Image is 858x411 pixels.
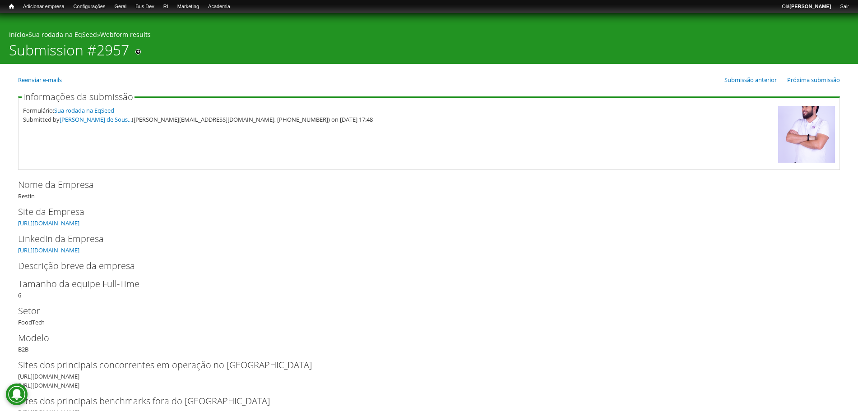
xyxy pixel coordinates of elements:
span: Início [9,3,14,9]
img: Foto de Luciano de Sousa Almeida Barbosa [778,106,835,163]
legend: Informações da submissão [22,92,134,101]
div: FoodTech [18,304,840,327]
a: [PERSON_NAME] de Sous... [60,115,132,123]
label: Tamanho da equipe Full-Time [18,277,825,291]
a: [URL][DOMAIN_NAME] [18,246,79,254]
a: Sair [835,2,853,11]
label: Site da Empresa [18,205,825,219]
a: Webform results [100,30,151,39]
a: Geral [110,2,131,11]
a: [URL][DOMAIN_NAME] [18,219,79,227]
label: Sites dos principais benchmarks fora do [GEOGRAPHIC_DATA] [18,394,825,408]
div: Restin [18,178,840,201]
label: LinkedIn da Empresa [18,232,825,246]
a: RI [159,2,173,11]
a: Bus Dev [131,2,159,11]
a: Início [9,30,25,39]
h1: Submission #2957 [9,41,129,64]
a: Próxima submissão [787,76,840,84]
div: Submitted by ([PERSON_NAME][EMAIL_ADDRESS][DOMAIN_NAME], [PHONE_NUMBER]) on [DATE] 17:48 [23,115,774,124]
div: B2B [18,331,840,354]
a: Marketing [173,2,204,11]
strong: [PERSON_NAME] [789,4,831,9]
label: Nome da Empresa [18,178,825,192]
a: Configurações [69,2,110,11]
a: Ver perfil do usuário. [778,156,835,164]
a: Sua rodada na EqSeed [54,106,114,114]
div: » » [9,30,849,41]
a: Reenviar e-mails [18,76,62,84]
div: Formulário: [23,106,774,115]
div: [URL][DOMAIN_NAME] [URL][DOMAIN_NAME] [18,358,840,390]
label: Sites dos principais concorrentes em operação no [GEOGRAPHIC_DATA] [18,358,825,372]
label: Descrição breve da empresa [18,259,825,273]
a: Submissão anterior [724,76,777,84]
a: Academia [204,2,235,11]
a: Sua rodada na EqSeed [28,30,97,39]
a: Início [5,2,19,11]
a: Olá[PERSON_NAME] [777,2,835,11]
label: Modelo [18,331,825,345]
a: Adicionar empresa [19,2,69,11]
div: 6 [18,277,840,300]
label: Setor [18,304,825,318]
